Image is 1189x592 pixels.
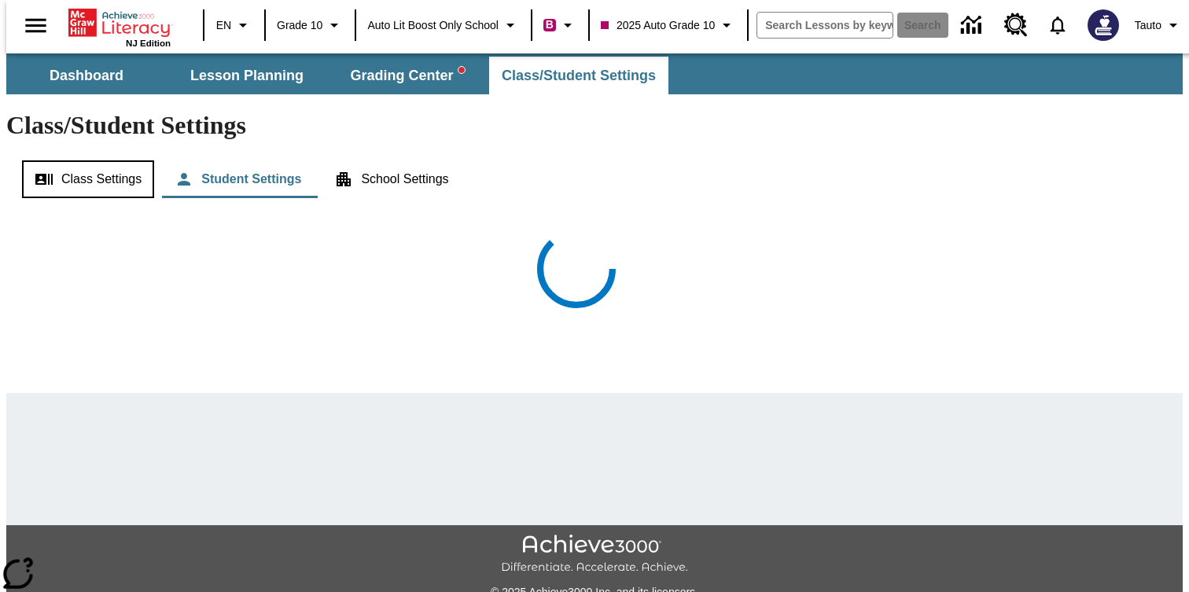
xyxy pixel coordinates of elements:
button: Student Settings [162,160,314,198]
button: Language: EN, Select a language [209,11,260,39]
button: School: Auto Lit Boost only School, Select your school [361,11,526,39]
span: Tauto [1135,17,1161,34]
a: Notifications [1037,5,1078,46]
span: B [546,15,554,35]
span: Dashboard [50,67,123,85]
button: Class/Student Settings [489,57,668,94]
img: Avatar [1088,9,1119,41]
button: Open side menu [13,2,59,49]
img: Achieve3000 Differentiate Accelerate Achieve [501,535,688,575]
button: Grade: Grade 10, Select a grade [271,11,350,39]
button: Grading Center [329,57,486,94]
span: EN [216,17,231,34]
span: Grade 10 [277,17,322,34]
button: School Settings [322,160,461,198]
span: NJ Edition [126,39,171,48]
button: Lesson Planning [168,57,326,94]
span: Lesson Planning [190,67,304,85]
span: Grading Center [350,67,464,85]
a: Data Center [952,4,995,47]
span: Class/Student Settings [502,67,656,85]
button: Profile/Settings [1128,11,1189,39]
div: SubNavbar [6,57,670,94]
div: Class/Student Settings [22,160,1167,198]
div: SubNavbar [6,53,1183,94]
svg: writing assistant alert [458,67,465,73]
h1: Class/Student Settings [6,111,1183,140]
button: Boost Class color is violet red. Change class color [537,11,583,39]
a: Resource Center, Will open in new tab [995,4,1037,46]
input: search field [757,13,893,38]
span: Auto Lit Boost only School [367,17,499,34]
button: Dashboard [8,57,165,94]
a: Home [68,7,171,39]
div: Home [68,6,171,48]
button: Select a new avatar [1078,5,1128,46]
button: Class: 2025 Auto Grade 10, Select your class [594,11,742,39]
button: Class Settings [22,160,154,198]
span: 2025 Auto Grade 10 [601,17,715,34]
